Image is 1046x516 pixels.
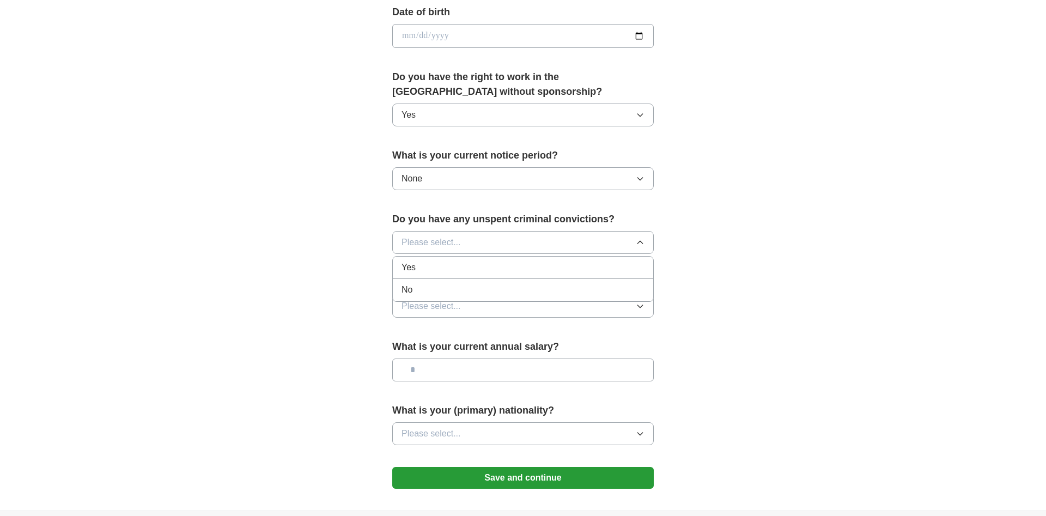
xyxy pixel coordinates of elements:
button: Please select... [392,295,654,318]
label: What is your current annual salary? [392,339,654,354]
span: Please select... [402,427,461,440]
label: What is your current notice period? [392,148,654,163]
button: Save and continue [392,467,654,489]
label: Do you have any unspent criminal convictions? [392,212,654,227]
button: Yes [392,104,654,126]
span: Yes [402,108,416,122]
button: Please select... [392,422,654,445]
label: Do you have the right to work in the [GEOGRAPHIC_DATA] without sponsorship? [392,70,654,99]
label: What is your (primary) nationality? [392,403,654,418]
button: Please select... [392,231,654,254]
span: No [402,283,412,296]
span: Please select... [402,300,461,313]
label: Date of birth [392,5,654,20]
span: None [402,172,422,185]
span: Please select... [402,236,461,249]
button: None [392,167,654,190]
span: Yes [402,261,416,274]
